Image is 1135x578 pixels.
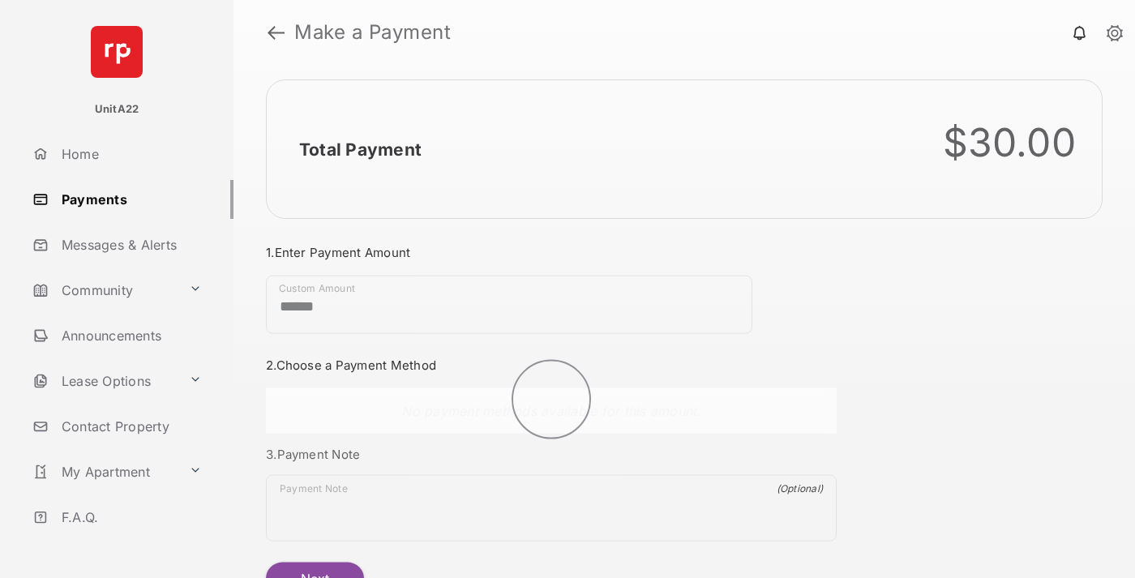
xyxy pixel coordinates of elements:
[943,119,1077,166] div: $30.00
[299,139,422,160] h2: Total Payment
[266,245,837,260] h3: 1. Enter Payment Amount
[26,225,233,264] a: Messages & Alerts
[26,180,233,219] a: Payments
[26,316,233,355] a: Announcements
[26,135,233,173] a: Home
[26,362,182,400] a: Lease Options
[294,23,451,42] strong: Make a Payment
[266,358,837,373] h3: 2. Choose a Payment Method
[95,101,139,118] p: UnitA22
[26,498,233,537] a: F.A.Q.
[26,271,182,310] a: Community
[266,447,837,462] h3: 3. Payment Note
[26,452,182,491] a: My Apartment
[26,407,233,446] a: Contact Property
[91,26,143,78] img: svg+xml;base64,PHN2ZyB4bWxucz0iaHR0cDovL3d3dy53My5vcmcvMjAwMC9zdmciIHdpZHRoPSI2NCIgaGVpZ2h0PSI2NC...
